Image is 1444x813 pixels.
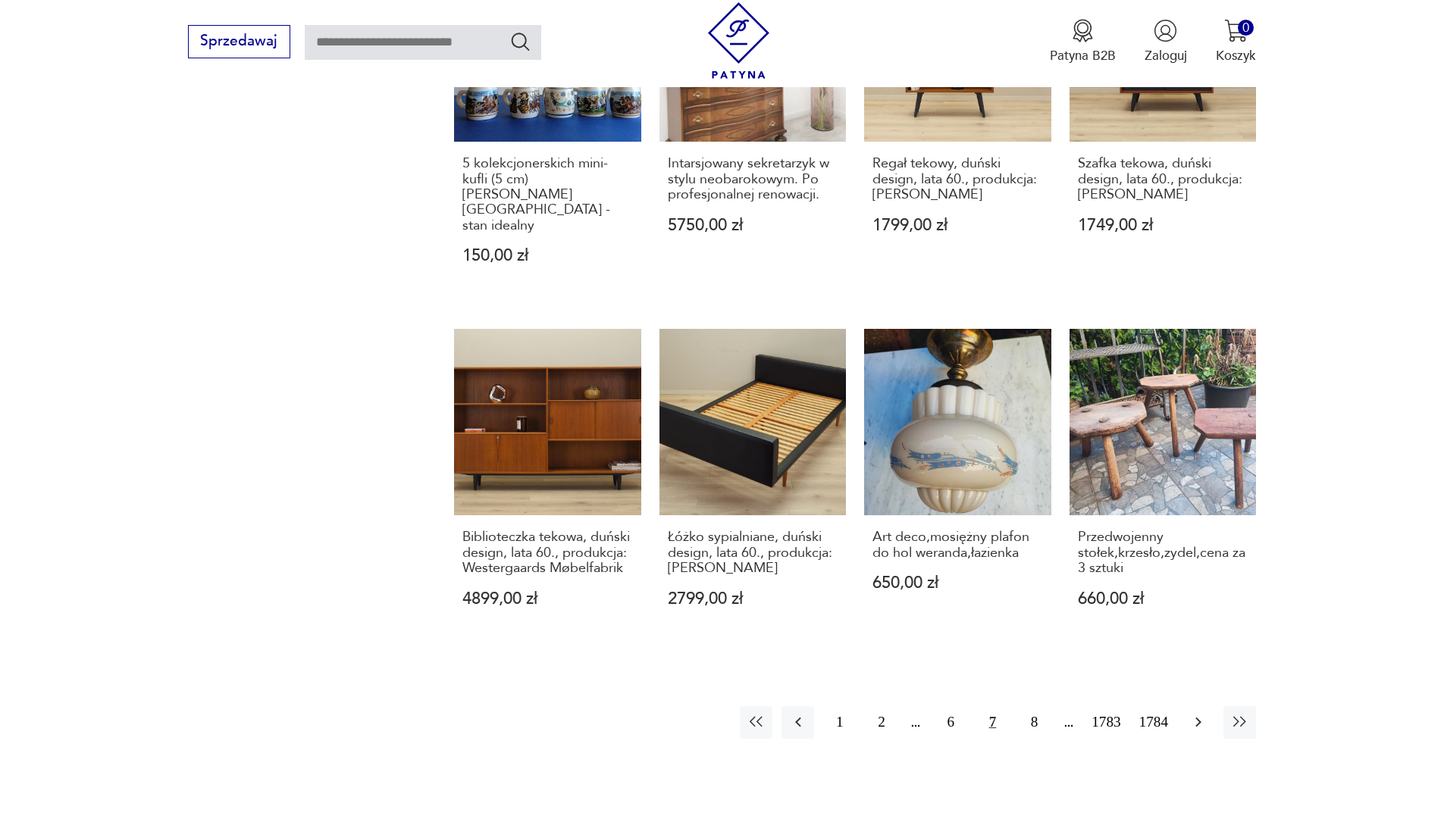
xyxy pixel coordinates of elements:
[864,329,1051,643] a: Art deco,mosiężny plafon do hol weranda,łazienkaArt deco,mosiężny plafon do hol weranda,łazienka6...
[1050,19,1116,64] a: Ikona medaluPatyna B2B
[1078,591,1248,607] p: 660,00 zł
[188,36,290,48] a: Sprzedawaj
[1224,19,1248,42] img: Ikona koszyka
[668,156,838,202] h3: Intarsjowany sekretarzyk w stylu neobarokowym. Po profesjonalnej renowacji.
[865,706,897,739] button: 2
[1078,530,1248,576] h3: Przedwojenny stołek,krzesło,zydel,cena za 3 sztuki
[188,25,290,58] button: Sprzedawaj
[1070,329,1257,643] a: Przedwojenny stołek,krzesło,zydel,cena za 3 sztukiPrzedwojenny stołek,krzesło,zydel,cena za 3 szt...
[1216,19,1256,64] button: 0Koszyk
[1238,20,1254,36] div: 0
[1078,217,1248,233] p: 1749,00 zł
[872,156,1043,202] h3: Regał tekowy, duński design, lata 60., produkcja: [PERSON_NAME]
[1135,706,1173,739] button: 1784
[668,217,838,233] p: 5750,00 zł
[1145,47,1187,64] p: Zaloguj
[509,30,531,52] button: Szukaj
[659,329,847,643] a: Łóżko sypialniane, duński design, lata 60., produkcja: DaniaŁóżko sypialniane, duński design, lat...
[668,530,838,576] h3: Łóżko sypialniane, duński design, lata 60., produkcja: [PERSON_NAME]
[872,530,1043,561] h3: Art deco,mosiężny plafon do hol weranda,łazienka
[935,706,967,739] button: 6
[462,156,633,233] h3: 5 kolekcjonerskich mini-kufli (5 cm) [PERSON_NAME] [GEOGRAPHIC_DATA] - stan idealny
[462,591,633,607] p: 4899,00 zł
[1087,706,1125,739] button: 1783
[668,591,838,607] p: 2799,00 zł
[1154,19,1177,42] img: Ikonka użytkownika
[1018,706,1051,739] button: 8
[1216,47,1256,64] p: Koszyk
[1145,19,1187,64] button: Zaloguj
[872,575,1043,591] p: 650,00 zł
[872,217,1043,233] p: 1799,00 zł
[454,329,641,643] a: Biblioteczka tekowa, duński design, lata 60., produkcja: Westergaards MøbelfabrikBiblioteczka tek...
[1050,19,1116,64] button: Patyna B2B
[700,2,777,79] img: Patyna - sklep z meblami i dekoracjami vintage
[1050,47,1116,64] p: Patyna B2B
[976,706,1009,739] button: 7
[1078,156,1248,202] h3: Szafka tekowa, duński design, lata 60., produkcja: [PERSON_NAME]
[462,248,633,264] p: 150,00 zł
[823,706,856,739] button: 1
[462,530,633,576] h3: Biblioteczka tekowa, duński design, lata 60., produkcja: Westergaards Møbelfabrik
[1071,19,1095,42] img: Ikona medalu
